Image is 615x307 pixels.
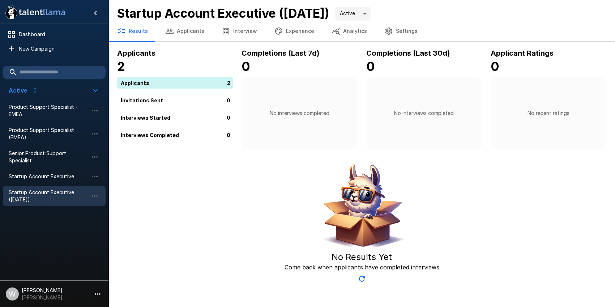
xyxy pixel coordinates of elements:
b: 0 [491,59,499,74]
b: Completions (Last 7d) [242,49,320,57]
button: Results [108,21,157,41]
img: Animated document [317,161,407,251]
p: 0 [227,96,230,104]
p: No interviews completed [394,110,454,117]
div: Active [335,7,371,21]
button: Interview [213,21,266,41]
h5: No Results Yet [332,251,392,263]
b: 2 [117,59,125,74]
p: 0 [227,114,230,121]
b: 0 [242,59,250,74]
button: Analytics [323,21,376,41]
p: No recent ratings [528,110,569,117]
button: Experience [266,21,323,41]
b: Applicant Ratings [491,49,554,57]
button: Applicants [157,21,213,41]
b: 0 [366,59,375,74]
p: 2 [227,79,230,86]
button: Settings [376,21,426,41]
p: Come back when applicants have completed interviews [285,263,439,272]
p: No interviews completed [270,110,329,117]
button: Updated Today - 11:34 AM [355,272,369,286]
b: Completions (Last 30d) [366,49,450,57]
p: 0 [227,131,230,138]
b: Applicants [117,49,155,57]
b: Startup Account Executive ([DATE]) [117,6,329,21]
